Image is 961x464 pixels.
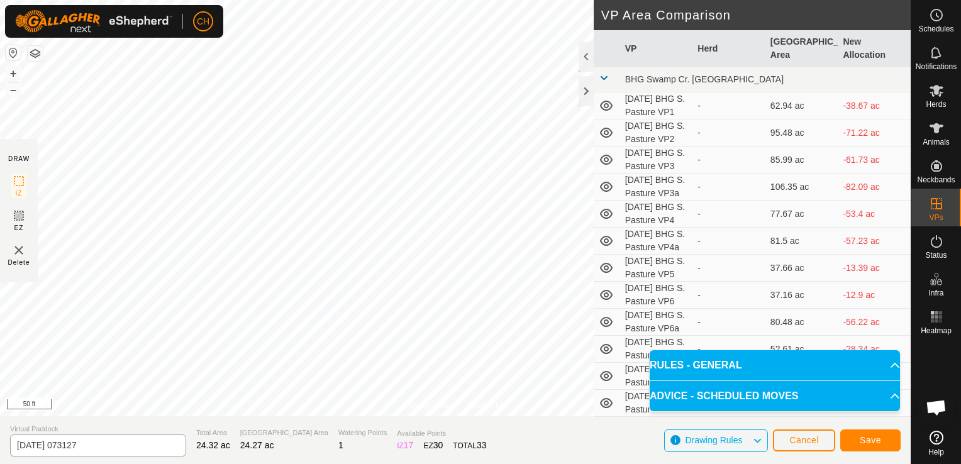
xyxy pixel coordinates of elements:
[697,153,760,167] div: -
[197,15,209,28] span: CH
[838,417,911,444] td: -28.94 ac
[650,381,900,411] p-accordion-header: ADVICE - SCHEDULED MOVES
[620,30,693,67] th: VP
[918,25,953,33] span: Schedules
[860,435,881,445] span: Save
[838,92,911,119] td: -38.67 ac
[765,174,838,201] td: 106.35 ac
[929,214,943,221] span: VPs
[911,426,961,461] a: Help
[838,174,911,201] td: -82.09 ac
[650,358,742,373] span: RULES - GENERAL
[8,258,30,267] span: Delete
[196,428,230,438] span: Total Area
[6,82,21,97] button: –
[620,336,693,363] td: [DATE] BHG S. Pasture VP7
[8,154,30,163] div: DRAW
[840,429,901,451] button: Save
[697,180,760,194] div: -
[625,74,784,84] span: BHG Swamp Cr. [GEOGRAPHIC_DATA]
[16,189,23,198] span: IZ
[765,119,838,146] td: 95.48 ac
[14,223,24,233] span: EZ
[433,440,443,450] span: 30
[620,363,693,390] td: [DATE] BHG S. Pasture VP8
[11,243,26,258] img: VP
[338,440,343,450] span: 1
[423,439,443,452] div: EZ
[918,389,955,426] div: Open chat
[620,390,693,417] td: [DATE] BHG S. Pasture VP8a
[477,440,487,450] span: 33
[765,201,838,228] td: 77.67 ac
[925,251,947,259] span: Status
[650,350,900,380] p-accordion-header: RULES - GENERAL
[650,389,798,404] span: ADVICE - SCHEDULED MOVES
[917,176,955,184] span: Neckbands
[196,440,230,450] span: 24.32 ac
[838,119,911,146] td: -71.22 ac
[240,440,274,450] span: 24.27 ac
[765,228,838,255] td: 81.5 ac
[620,119,693,146] td: [DATE] BHG S. Pasture VP2
[620,174,693,201] td: [DATE] BHG S. Pasture VP3a
[838,309,911,336] td: -56.22 ac
[838,146,911,174] td: -61.73 ac
[620,282,693,309] td: [DATE] BHG S. Pasture VP6
[620,201,693,228] td: [DATE] BHG S. Pasture VP4
[620,146,693,174] td: [DATE] BHG S. Pasture VP3
[397,439,413,452] div: IZ
[838,336,911,363] td: -28.34 ac
[15,10,172,33] img: Gallagher Logo
[773,429,835,451] button: Cancel
[765,30,838,67] th: [GEOGRAPHIC_DATA] Area
[697,316,760,329] div: -
[620,417,693,444] td: [DATE] BHG S. Pasture VP9
[620,255,693,282] td: [DATE] BHG S. Pasture VP5
[926,101,946,108] span: Herds
[765,417,838,444] td: 53.2 ac
[406,400,453,411] a: Privacy Policy
[838,228,911,255] td: -57.23 ac
[397,428,486,439] span: Available Points
[620,228,693,255] td: [DATE] BHG S. Pasture VP4a
[28,46,43,61] button: Map Layers
[697,262,760,275] div: -
[697,235,760,248] div: -
[697,289,760,302] div: -
[404,440,414,450] span: 17
[838,282,911,309] td: -12.9 ac
[838,255,911,282] td: -13.39 ac
[692,30,765,67] th: Herd
[697,343,760,356] div: -
[765,146,838,174] td: 85.99 ac
[765,92,838,119] td: 62.94 ac
[338,428,387,438] span: Watering Points
[789,435,819,445] span: Cancel
[240,428,328,438] span: [GEOGRAPHIC_DATA] Area
[697,126,760,140] div: -
[453,439,486,452] div: TOTAL
[928,448,944,456] span: Help
[685,435,742,445] span: Drawing Rules
[916,63,957,70] span: Notifications
[928,289,943,297] span: Infra
[601,8,911,23] h2: VP Area Comparison
[10,424,186,434] span: Virtual Paddock
[838,201,911,228] td: -53.4 ac
[765,282,838,309] td: 37.16 ac
[765,309,838,336] td: 80.48 ac
[697,99,760,113] div: -
[620,92,693,119] td: [DATE] BHG S. Pasture VP1
[620,309,693,336] td: [DATE] BHG S. Pasture VP6a
[765,255,838,282] td: 37.66 ac
[921,327,952,334] span: Heatmap
[6,66,21,81] button: +
[765,336,838,363] td: 52.61 ac
[6,45,21,60] button: Reset Map
[468,400,505,411] a: Contact Us
[838,30,911,67] th: New Allocation
[697,207,760,221] div: -
[923,138,950,146] span: Animals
